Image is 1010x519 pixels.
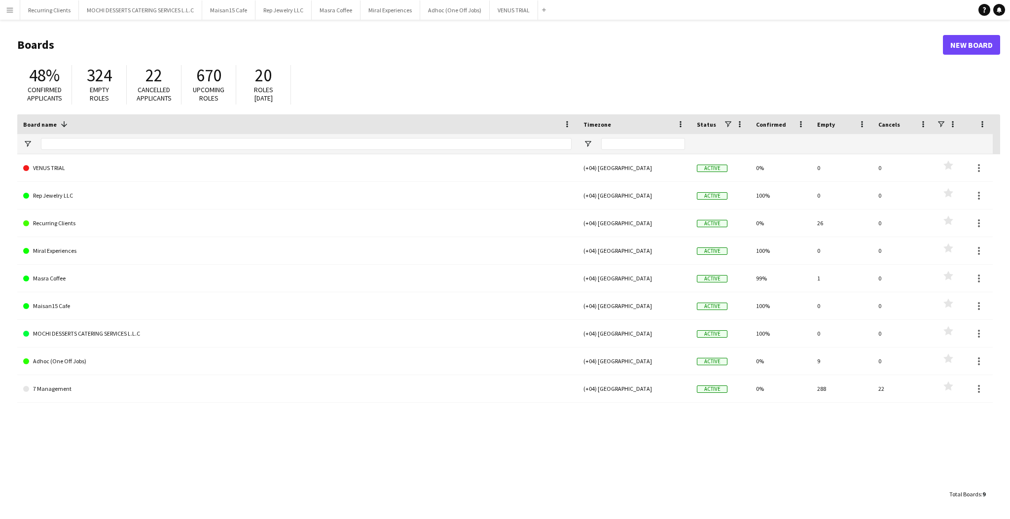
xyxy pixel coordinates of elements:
[23,139,32,148] button: Open Filter Menu
[811,375,872,402] div: 288
[750,237,811,264] div: 100%
[23,375,572,403] a: 7 Management
[90,85,109,103] span: Empty roles
[23,320,572,347] a: MOCHI DESSERTS CATERING SERVICES L.L.C
[23,121,57,128] span: Board name
[193,85,224,103] span: Upcoming roles
[312,0,361,20] button: Masra Coffee
[23,347,572,375] a: Adhoc (One Off Jobs)
[817,121,835,128] span: Empty
[577,265,691,292] div: (+04) [GEOGRAPHIC_DATA]
[577,182,691,209] div: (+04) [GEOGRAPHIC_DATA]
[811,154,872,181] div: 0
[583,121,611,128] span: Timezone
[20,0,79,20] button: Recurring Clients
[811,265,872,292] div: 1
[577,320,691,347] div: (+04) [GEOGRAPHIC_DATA]
[577,209,691,237] div: (+04) [GEOGRAPHIC_DATA]
[811,347,872,375] div: 9
[872,320,934,347] div: 0
[255,0,312,20] button: Rep Jewelry LLC
[697,330,727,338] span: Active
[872,237,934,264] div: 0
[750,375,811,402] div: 0%
[137,85,172,103] span: Cancelled applicants
[872,347,934,375] div: 0
[577,292,691,319] div: (+04) [GEOGRAPHIC_DATA]
[811,237,872,264] div: 0
[490,0,538,20] button: VENUS TRIAL
[811,209,872,237] div: 26
[23,209,572,237] a: Recurring Clients
[750,182,811,209] div: 100%
[577,237,691,264] div: (+04) [GEOGRAPHIC_DATA]
[872,292,934,319] div: 0
[982,490,985,498] span: 9
[196,65,221,86] span: 670
[750,347,811,375] div: 0%
[577,347,691,375] div: (+04) [GEOGRAPHIC_DATA]
[254,85,273,103] span: Roles [DATE]
[202,0,255,20] button: Maisan15 Cafe
[145,65,162,86] span: 22
[87,65,112,86] span: 324
[79,0,202,20] button: MOCHI DESSERTS CATERING SERVICES L.L.C
[750,154,811,181] div: 0%
[29,65,60,86] span: 48%
[697,165,727,172] span: Active
[872,182,934,209] div: 0
[872,375,934,402] div: 22
[697,220,727,227] span: Active
[697,121,716,128] span: Status
[697,192,727,200] span: Active
[697,303,727,310] span: Active
[872,154,934,181] div: 0
[583,139,592,148] button: Open Filter Menu
[756,121,786,128] span: Confirmed
[27,85,62,103] span: Confirmed applicants
[697,358,727,365] span: Active
[811,182,872,209] div: 0
[872,265,934,292] div: 0
[811,292,872,319] div: 0
[23,265,572,292] a: Masra Coffee
[255,65,272,86] span: 20
[697,247,727,255] span: Active
[878,121,900,128] span: Cancels
[697,275,727,282] span: Active
[601,138,685,150] input: Timezone Filter Input
[750,320,811,347] div: 100%
[750,209,811,237] div: 0%
[23,182,572,209] a: Rep Jewelry LLC
[420,0,490,20] button: Adhoc (One Off Jobs)
[949,484,985,504] div: :
[577,375,691,402] div: (+04) [GEOGRAPHIC_DATA]
[361,0,420,20] button: Miral Experiences
[17,37,943,52] h1: Boards
[872,209,934,237] div: 0
[811,320,872,347] div: 0
[949,490,981,498] span: Total Boards
[41,138,572,150] input: Board name Filter Input
[23,154,572,182] a: VENUS TRIAL
[943,35,1000,55] a: New Board
[23,292,572,320] a: Maisan15 Cafe
[750,265,811,292] div: 99%
[577,154,691,181] div: (+04) [GEOGRAPHIC_DATA]
[697,385,727,393] span: Active
[23,237,572,265] a: Miral Experiences
[750,292,811,319] div: 100%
